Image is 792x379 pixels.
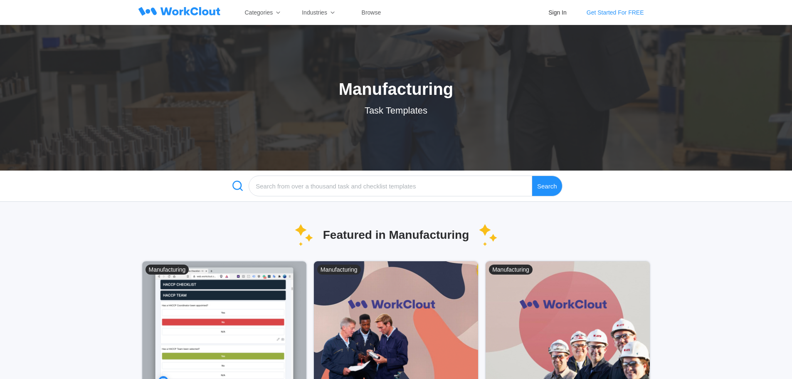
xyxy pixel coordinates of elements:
input: Search from over a thousand task and checklist templates [249,176,532,196]
div: Get Started For FREE [587,9,644,16]
div: Sign In [548,9,567,16]
div: Task Templates [365,105,427,116]
div: Manufacturing [489,265,533,275]
div: Categories [245,9,273,16]
div: Manufacturing [339,80,454,99]
div: Industries [302,9,327,16]
div: Search [532,176,563,196]
div: Manufacturing [146,265,189,275]
div: Featured in Manufacturing [323,228,469,242]
div: Manufacturing [317,265,361,275]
